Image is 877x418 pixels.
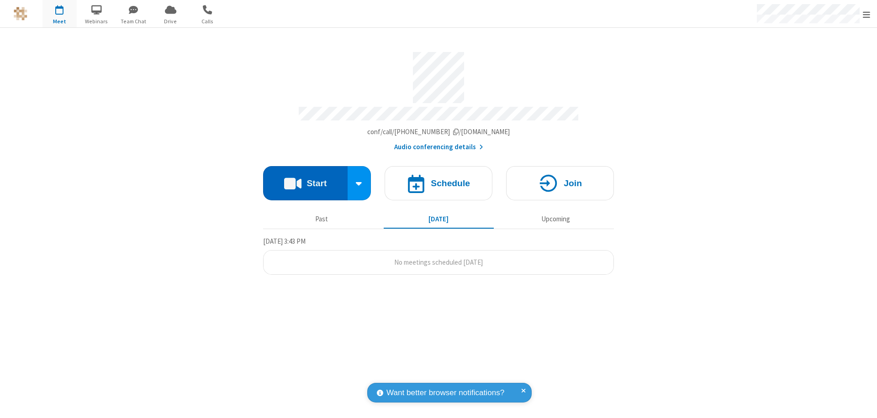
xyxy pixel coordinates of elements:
[14,7,27,21] img: QA Selenium DO NOT DELETE OR CHANGE
[385,166,492,200] button: Schedule
[263,236,614,275] section: Today's Meetings
[564,179,582,188] h4: Join
[394,142,483,152] button: Audio conferencing details
[263,166,348,200] button: Start
[384,210,494,228] button: [DATE]
[431,179,470,188] h4: Schedule
[263,45,614,152] section: Account details
[306,179,327,188] h4: Start
[153,17,188,26] span: Drive
[854,394,870,412] iframe: Chat
[348,166,371,200] div: Start conference options
[42,17,77,26] span: Meet
[506,166,614,200] button: Join
[263,237,306,246] span: [DATE] 3:43 PM
[367,127,510,136] span: Copy my meeting room link
[501,210,611,228] button: Upcoming
[394,258,483,266] span: No meetings scheduled [DATE]
[116,17,151,26] span: Team Chat
[386,387,504,399] span: Want better browser notifications?
[367,127,510,137] button: Copy my meeting room linkCopy my meeting room link
[79,17,114,26] span: Webinars
[190,17,225,26] span: Calls
[267,210,377,228] button: Past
